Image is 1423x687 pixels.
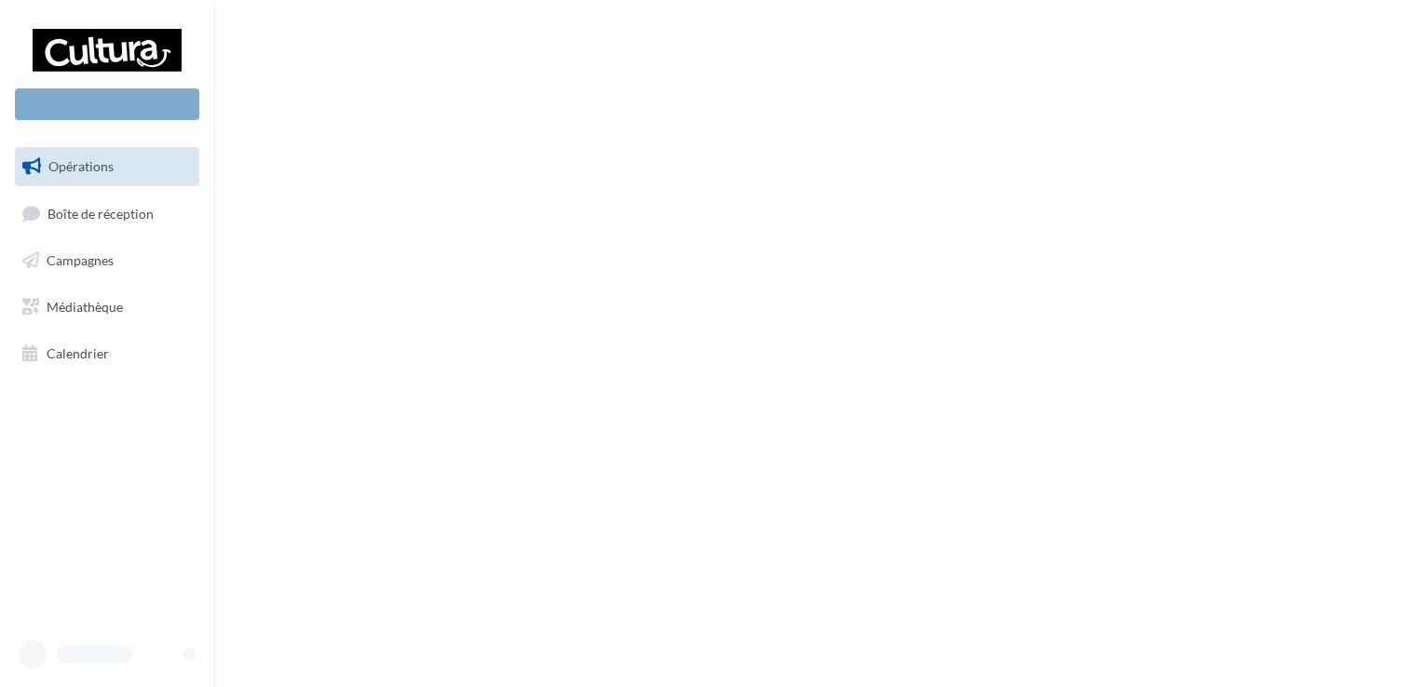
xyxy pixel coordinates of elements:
span: Boîte de réception [47,205,154,221]
a: Médiathèque [11,288,203,327]
a: Boîte de réception [11,194,203,234]
span: Campagnes [47,252,114,268]
span: Opérations [48,158,114,174]
a: Calendrier [11,334,203,373]
a: Opérations [11,147,203,186]
div: Nouvelle campagne [15,88,199,120]
span: Médiathèque [47,299,123,315]
span: Calendrier [47,344,109,360]
a: Campagnes [11,241,203,280]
